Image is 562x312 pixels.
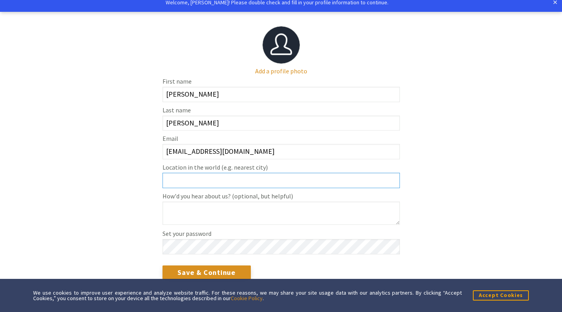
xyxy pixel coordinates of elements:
[162,265,251,280] input: Save & Continue
[162,164,400,170] label: Location in the world (e.g. nearest city)
[162,135,400,142] label: Email
[162,78,400,84] label: First name
[162,193,400,199] label: How'd you hear about us? (optional, but helpful)
[162,107,400,113] label: Last name
[231,295,263,302] a: Cookie Policy
[162,230,400,237] label: Set your password
[255,67,307,75] a: Add a profile photo
[473,290,529,300] button: Accept Cookies
[33,290,462,301] div: We use cookies to improve user experience and analyze website traffic. For these reasons, we may ...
